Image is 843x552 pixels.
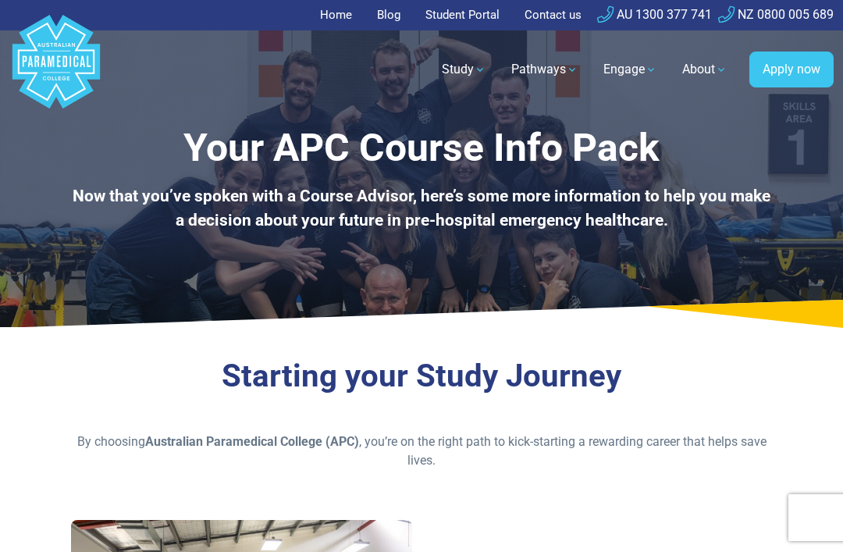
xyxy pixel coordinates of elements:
h1: Your APC Course Info Pack [71,125,772,172]
b: Now that you’ve spoken with a Course Advisor, here’s some more information to help you make a dec... [73,187,770,230]
a: Engage [594,48,667,91]
a: NZ 0800 005 689 [718,7,834,22]
a: About [673,48,737,91]
a: Study [432,48,496,91]
a: Australian Paramedical College [9,30,103,109]
p: By choosing , you’re on the right path to kick-starting a rewarding career that helps save lives. [71,433,772,470]
a: Pathways [502,48,588,91]
a: AU 1300 377 741 [597,7,712,22]
h3: Starting your Study Journey [71,358,772,395]
a: Apply now [749,52,834,87]
strong: Australian Paramedical College (APC) [145,434,359,449]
